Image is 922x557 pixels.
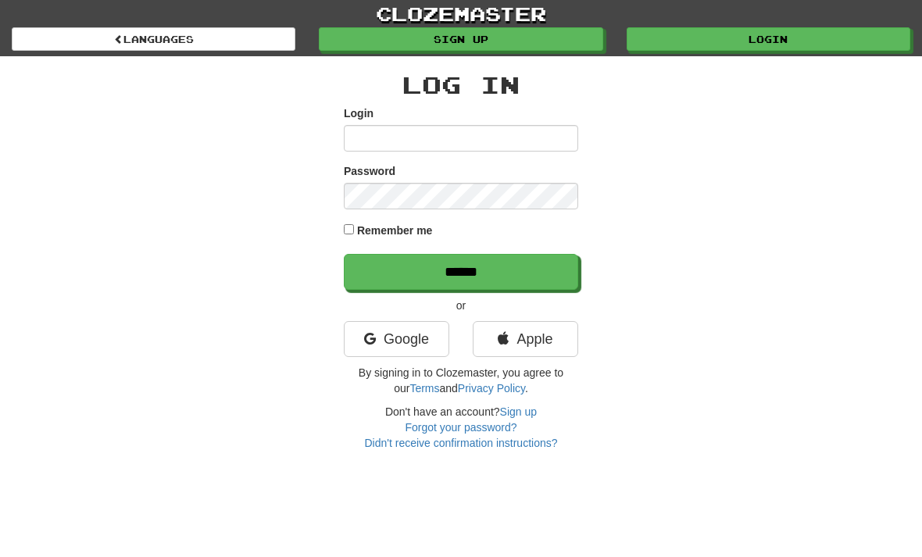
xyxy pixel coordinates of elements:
p: By signing in to Clozemaster, you agree to our and . [344,365,578,396]
a: Google [344,321,449,357]
a: Apple [473,321,578,357]
a: Languages [12,27,295,51]
a: Forgot your password? [405,421,516,434]
label: Login [344,105,373,121]
h2: Log In [344,72,578,98]
label: Remember me [357,223,433,238]
a: Terms [409,382,439,395]
a: Privacy Policy [458,382,525,395]
a: Sign up [319,27,602,51]
a: Didn't receive confirmation instructions? [364,437,557,449]
p: or [344,298,578,313]
label: Password [344,163,395,179]
a: Login [627,27,910,51]
div: Don't have an account? [344,404,578,451]
a: Sign up [500,405,537,418]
